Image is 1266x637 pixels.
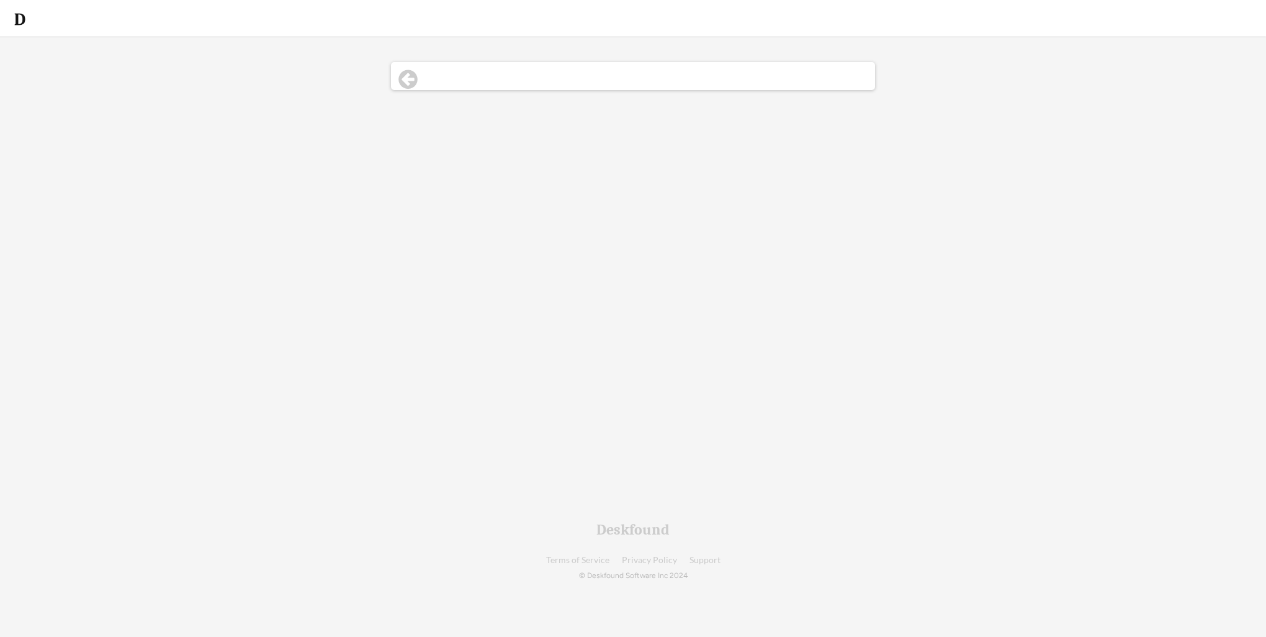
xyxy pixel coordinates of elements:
[689,556,721,565] a: Support
[12,12,27,27] img: d-whitebg.png
[1231,8,1254,30] img: yH5BAEAAAAALAAAAAABAAEAAAIBRAA7
[622,556,677,565] a: Privacy Policy
[596,522,670,537] div: Deskfound
[546,556,609,565] a: Terms of Service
